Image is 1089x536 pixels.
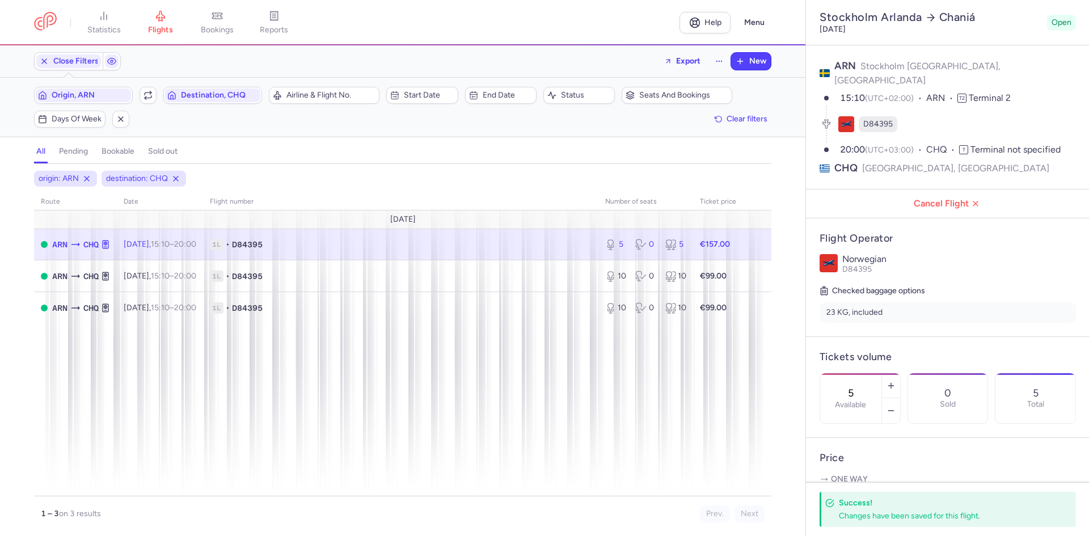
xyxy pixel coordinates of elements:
span: T2 [957,94,966,103]
div: 0 [635,239,656,250]
strong: €99.00 [700,303,727,313]
span: Arlanda, Stockholm Arlanda, Sweden [52,302,67,314]
time: 20:00 [840,144,865,155]
span: Start date [404,91,454,100]
img: Norwegian logo [820,254,838,272]
button: Airline & Flight No. [269,87,379,104]
span: Export [676,57,700,65]
label: Available [835,400,866,410]
h4: Tickets volume [820,351,1076,364]
button: Destination, CHQ [163,87,262,104]
span: 1L [210,271,223,282]
a: statistics [75,10,132,35]
button: Clear filters [711,111,771,128]
a: Help [679,12,731,33]
span: ARN [834,60,856,72]
span: New [749,57,766,66]
button: End date [465,87,537,104]
figure: D8 airline logo [838,116,854,132]
p: Total [1027,400,1044,409]
th: date [117,193,203,210]
span: CHQ [834,161,858,175]
div: 10 [665,271,686,282]
span: CHQ [83,302,99,314]
button: Menu [737,12,771,33]
span: D84395 [842,264,872,274]
p: One way [820,474,1076,485]
h4: sold out [148,146,178,157]
span: destination: CHQ [106,173,168,184]
time: 20:00 [174,271,196,281]
a: bookings [189,10,246,35]
div: 5 [605,239,626,250]
h4: pending [59,146,88,157]
span: OPEN [41,241,48,248]
span: Souda, Chaniá, Greece [83,238,99,251]
span: D84395 [232,239,263,250]
time: 15:10 [840,92,865,103]
time: 20:00 [174,303,196,313]
span: reports [260,25,288,35]
button: Status [543,87,615,104]
div: 0 [635,302,656,314]
strong: 1 – 3 [41,509,59,518]
span: OPEN [41,273,48,280]
span: T [959,145,968,154]
a: CitizenPlane red outlined logo [34,12,57,33]
a: reports [246,10,302,35]
th: route [34,193,117,210]
h2: Stockholm Arlanda Chaniá [820,10,1042,24]
span: Destination, CHQ [181,91,258,100]
h5: Checked baggage options [820,284,1076,298]
button: New [731,53,771,70]
h4: all [36,146,45,157]
button: Days of week [34,111,105,128]
div: 10 [665,302,686,314]
span: 1L [210,302,223,314]
button: Export [657,52,708,70]
p: Norwegian [842,254,1076,264]
span: Open [1052,17,1071,28]
strong: €99.00 [700,271,727,281]
span: Seats and bookings [639,91,728,100]
span: on 3 results [59,509,101,518]
h4: Flight Operator [820,232,1076,245]
time: 15:10 [151,271,170,281]
time: 15:10 [151,239,170,249]
span: [DATE], [124,239,196,249]
button: Seats and bookings [622,87,732,104]
span: – [151,303,196,313]
span: Souda, Chaniá, Greece [83,270,99,282]
h4: Success! [839,497,1051,508]
span: statistics [87,25,121,35]
p: 0 [944,387,951,399]
a: flights [132,10,189,35]
button: Next [735,505,765,522]
span: flights [148,25,173,35]
span: [GEOGRAPHIC_DATA], [GEOGRAPHIC_DATA] [862,161,1049,175]
li: 23 KG, included [820,302,1076,323]
span: [DATE], [124,303,196,313]
th: Flight number [203,193,598,210]
time: 15:10 [151,303,170,313]
time: 20:00 [174,239,196,249]
button: Origin, ARN [34,87,133,104]
span: Status [561,91,611,100]
span: Terminal not specified [970,144,1061,155]
span: Close Filters [53,57,99,66]
p: Sold [940,400,956,409]
span: [DATE] [390,215,416,224]
div: 0 [635,271,656,282]
span: bookings [201,25,234,35]
strong: €157.00 [700,239,730,249]
span: • [226,302,230,314]
span: Arlanda, Stockholm Arlanda, Sweden [52,270,67,282]
th: Ticket price [693,193,743,210]
button: Start date [386,87,458,104]
span: [DATE], [124,271,196,281]
button: Prev. [700,505,730,522]
div: 10 [605,302,626,314]
span: (UTC+02:00) [865,94,914,103]
span: • [226,239,230,250]
h4: bookable [102,146,134,157]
